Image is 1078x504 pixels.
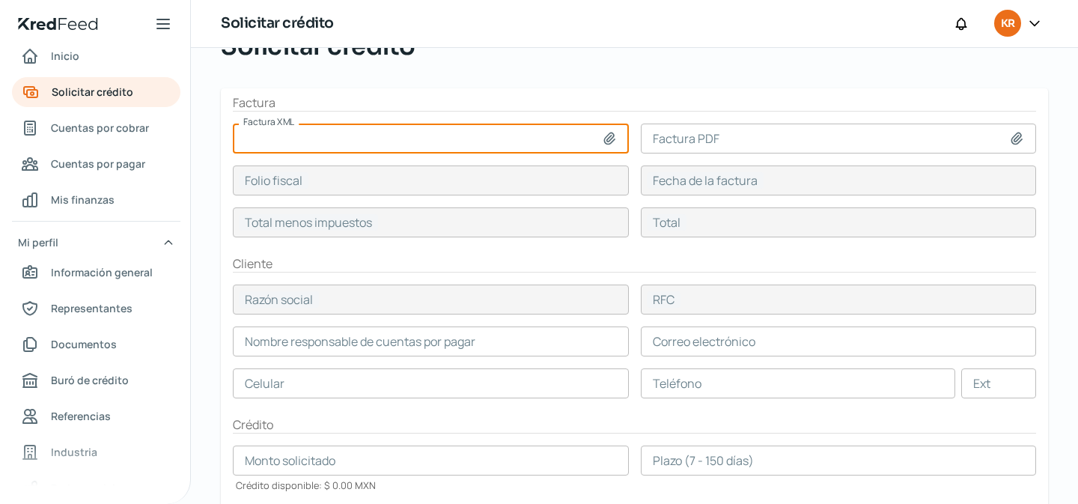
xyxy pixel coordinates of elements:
[12,258,180,288] a: Información general
[12,113,180,143] a: Cuentas por cobrar
[12,294,180,324] a: Representantes
[243,115,294,128] span: Factura XML
[18,233,58,252] span: Mi perfil
[51,407,111,425] span: Referencias
[51,190,115,209] span: Mis finanzas
[51,263,153,282] span: Información general
[12,365,180,395] a: Buró de crédito
[51,479,127,497] span: Redes sociales
[12,437,180,467] a: Industria
[233,255,1036,273] h2: Cliente
[51,335,117,353] span: Documentos
[52,82,133,101] span: Solicitar crédito
[51,46,79,65] span: Inicio
[233,416,1036,434] h2: Crédito
[233,94,1036,112] h2: Factura
[51,443,97,461] span: Industria
[12,77,180,107] a: Solicitar crédito
[221,13,334,34] h1: Solicitar crédito
[51,154,145,173] span: Cuentas por pagar
[12,401,180,431] a: Referencias
[1001,15,1014,33] span: KR
[51,371,129,389] span: Buró de crédito
[12,149,180,179] a: Cuentas por pagar
[51,299,133,318] span: Representantes
[12,185,180,215] a: Mis finanzas
[51,118,149,137] span: Cuentas por cobrar
[233,476,629,492] div: Crédito disponible: $ 0.00 MXN
[12,330,180,359] a: Documentos
[12,41,180,71] a: Inicio
[12,473,180,503] a: Redes sociales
